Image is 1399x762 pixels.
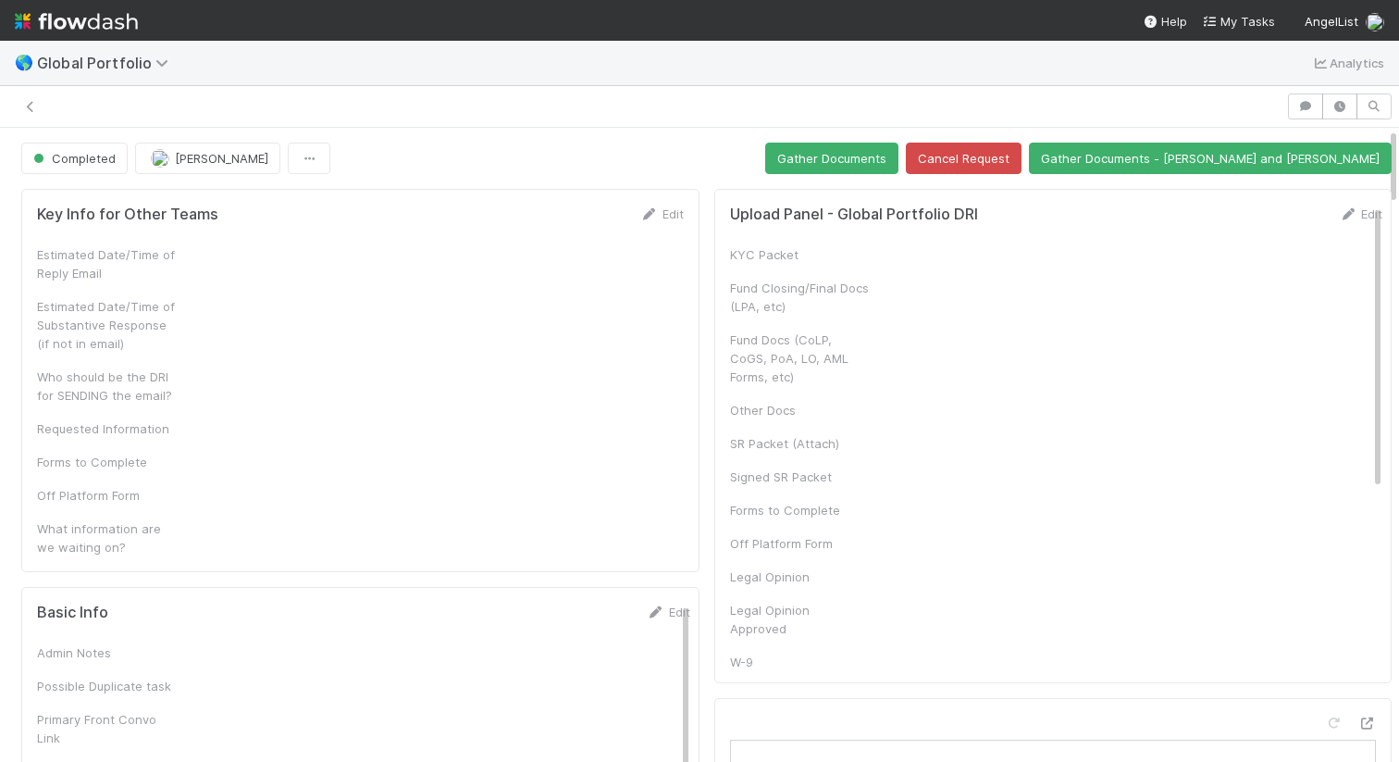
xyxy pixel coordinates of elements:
[730,331,869,386] div: Fund Docs (CoLP, CoGS, PoA, LO, AML Forms, etc)
[730,279,869,316] div: Fund Closing/Final Docs (LPA, etc)
[15,6,138,37] img: logo-inverted-e16ddd16eac7371096b0.svg
[37,453,176,471] div: Forms to Complete
[37,368,176,405] div: Who should be the DRI for SENDING the email?
[906,143,1021,174] button: Cancel Request
[37,54,178,72] span: Global Portfolio
[730,653,869,671] div: W-9
[1029,143,1392,174] button: Gather Documents - [PERSON_NAME] and [PERSON_NAME]
[175,151,268,166] span: [PERSON_NAME]
[37,519,176,556] div: What information are we waiting on?
[15,55,33,70] span: 🌎
[640,206,684,221] a: Edit
[730,568,869,586] div: Legal Opinion
[730,468,869,486] div: Signed SR Packet
[1305,14,1358,29] span: AngelList
[647,605,690,619] a: Edit
[37,486,176,505] div: Off Platform Form
[151,149,169,168] img: avatar_c584de82-e924-47af-9431-5c284c40472a.png
[1143,12,1187,31] div: Help
[730,501,869,519] div: Forms to Complete
[1311,52,1384,74] a: Analytics
[37,677,176,695] div: Possible Duplicate task
[730,206,978,224] h5: Upload Panel - Global Portfolio DRI
[1202,12,1275,31] a: My Tasks
[37,604,108,622] h5: Basic Info
[135,143,280,174] button: [PERSON_NAME]
[730,245,869,264] div: KYC Packet
[37,419,176,438] div: Requested Information
[37,643,176,662] div: Admin Notes
[1366,13,1384,31] img: avatar_c584de82-e924-47af-9431-5c284c40472a.png
[730,434,869,453] div: SR Packet (Attach)
[37,710,176,747] div: Primary Front Convo Link
[1339,206,1382,221] a: Edit
[765,143,898,174] button: Gather Documents
[37,297,176,353] div: Estimated Date/Time of Substantive Response (if not in email)
[730,534,869,553] div: Off Platform Form
[1202,14,1275,29] span: My Tasks
[37,245,176,282] div: Estimated Date/Time of Reply Email
[730,401,869,419] div: Other Docs
[730,601,869,638] div: Legal Opinion Approved
[37,206,218,224] h5: Key Info for Other Teams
